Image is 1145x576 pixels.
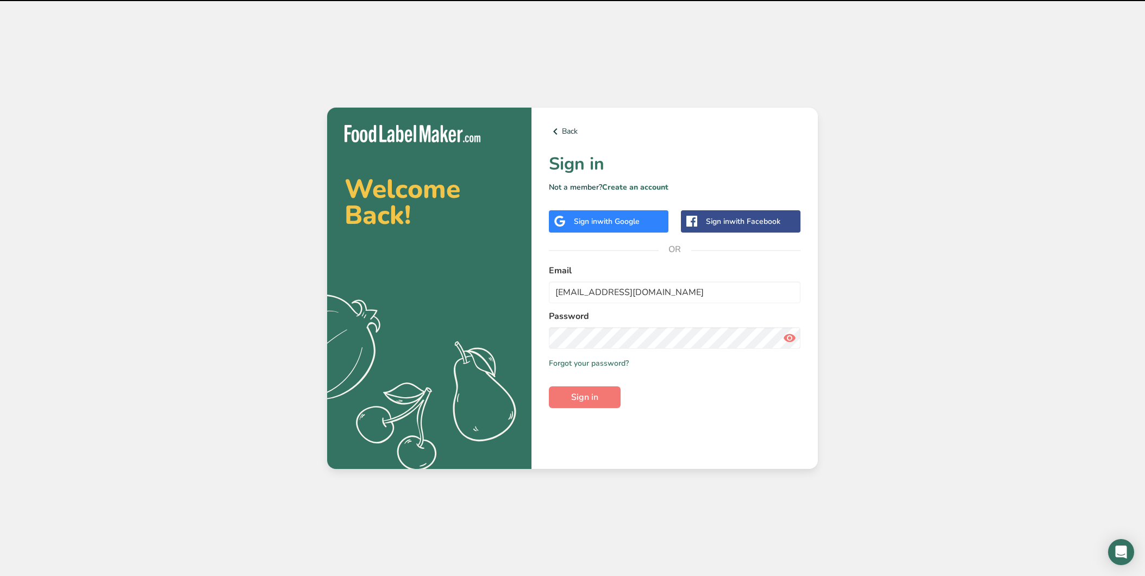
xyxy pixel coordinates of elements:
label: Password [549,310,800,323]
div: Sign in [574,216,640,227]
span: with Google [597,216,640,227]
a: Create an account [602,182,668,192]
span: with Facebook [729,216,780,227]
button: Sign in [549,386,621,408]
label: Email [549,264,800,277]
div: Open Intercom Messenger [1108,539,1134,565]
input: Enter Your Email [549,281,800,303]
div: Sign in [706,216,780,227]
a: Forgot your password? [549,358,629,369]
h1: Sign in [549,151,800,177]
span: Sign in [571,391,598,404]
h2: Welcome Back! [345,176,514,228]
a: Back [549,125,800,138]
span: OR [659,233,691,266]
img: Food Label Maker [345,125,480,143]
p: Not a member? [549,181,800,193]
